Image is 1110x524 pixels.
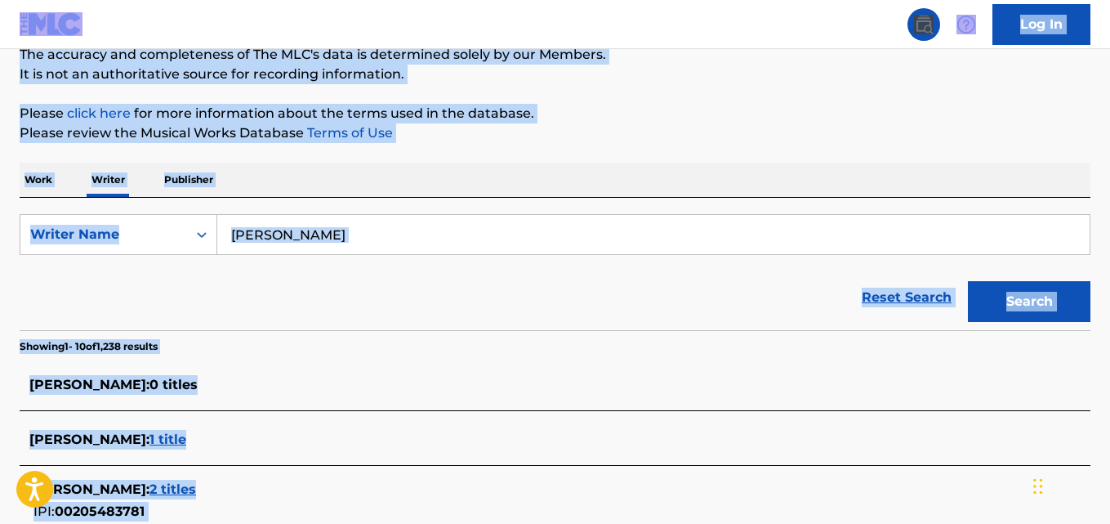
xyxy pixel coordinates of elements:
p: The accuracy and completeness of The MLC's data is determined solely by our Members. [20,45,1090,65]
span: 0 titles [149,377,198,392]
div: Drag [1033,462,1043,511]
a: click here [67,105,131,121]
p: Work [20,163,57,197]
form: Search Form [20,214,1090,330]
span: 1 title [149,432,186,447]
p: Showing 1 - 10 of 1,238 results [20,339,158,354]
img: MLC Logo [20,12,82,36]
a: Reset Search [854,280,960,316]
p: Please for more information about the terms used in the database. [20,104,1090,123]
iframe: Chat Widget [1028,446,1110,524]
p: Publisher [159,163,218,197]
div: Help [950,8,983,41]
span: [PERSON_NAME] : [29,481,149,497]
p: It is not an authoritative source for recording information. [20,65,1090,84]
a: Log In [992,4,1090,45]
span: 2 titles [149,481,196,497]
div: Writer Name [30,225,177,244]
a: Terms of Use [304,125,393,141]
img: search [914,15,934,34]
span: 00205483781 [55,504,145,519]
button: Search [968,281,1090,322]
p: Writer [87,163,130,197]
img: help [956,15,976,34]
span: IPI: [33,504,55,519]
p: Please review the Musical Works Database [20,123,1090,143]
span: [PERSON_NAME] : [29,432,149,447]
a: Public Search [907,8,940,41]
span: [PERSON_NAME] : [29,377,149,392]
